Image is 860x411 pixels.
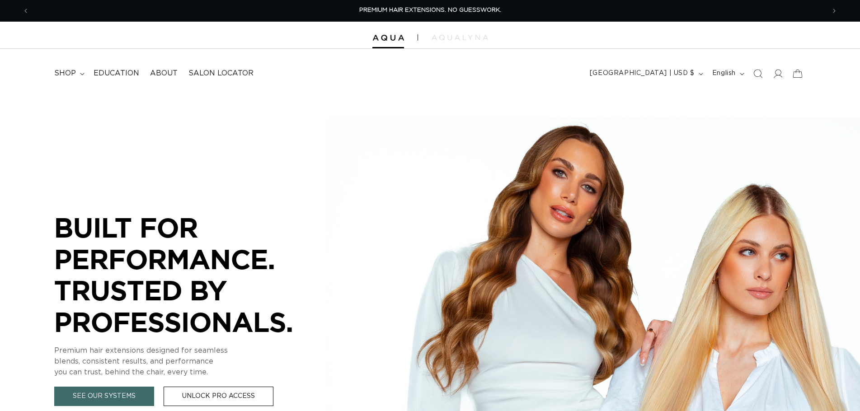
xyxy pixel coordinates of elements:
p: Premium hair extensions designed for seamless blends, consistent results, and performance you can... [54,345,325,378]
a: See Our Systems [54,387,154,406]
summary: Search [748,64,768,84]
summary: shop [49,63,88,84]
a: Salon Locator [183,63,259,84]
button: Previous announcement [16,2,36,19]
span: PREMIUM HAIR EXTENSIONS. NO GUESSWORK. [359,7,501,13]
span: [GEOGRAPHIC_DATA] | USD $ [590,69,695,78]
span: English [712,69,736,78]
a: Unlock Pro Access [164,387,273,406]
a: About [145,63,183,84]
p: BUILT FOR PERFORMANCE. TRUSTED BY PROFESSIONALS. [54,212,325,337]
span: About [150,69,178,78]
a: Education [88,63,145,84]
button: Next announcement [824,2,844,19]
button: [GEOGRAPHIC_DATA] | USD $ [584,65,707,82]
span: Salon Locator [188,69,254,78]
span: Education [94,69,139,78]
img: Aqua Hair Extensions [372,35,404,41]
span: shop [54,69,76,78]
img: aqualyna.com [432,35,488,40]
button: English [707,65,748,82]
